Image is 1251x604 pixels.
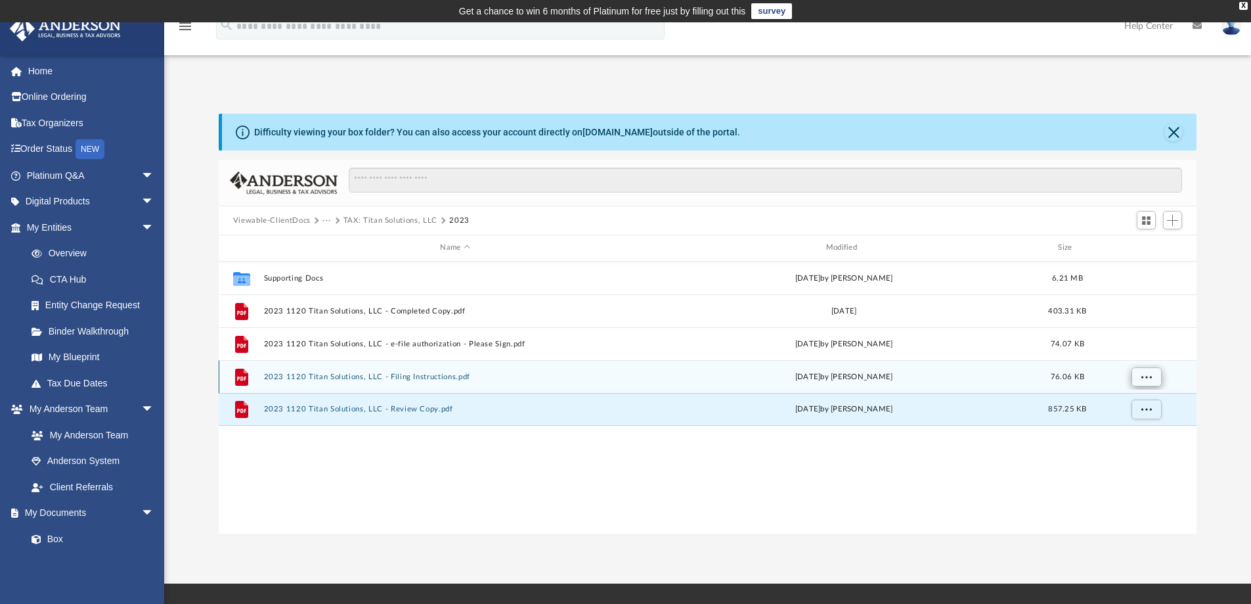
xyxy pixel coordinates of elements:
[225,242,257,254] div: id
[449,215,470,227] button: 2023
[582,127,653,137] a: [DOMAIN_NAME]
[18,370,174,396] a: Tax Due Dates
[349,168,1182,193] input: Search files and folders
[76,139,104,159] div: NEW
[1052,274,1083,281] span: 6.21 MB
[18,266,174,292] a: CTA Hub
[18,552,167,578] a: Meeting Minutes
[459,3,746,19] div: Get a chance to win 6 months of Platinum for free just by filling out this
[652,338,1035,350] div: [DATE] by [PERSON_NAME]
[1048,307,1086,314] span: 403.31 KB
[18,448,167,475] a: Anderson System
[652,272,1035,284] div: [DATE] by [PERSON_NAME]
[1051,373,1084,380] span: 76.06 KB
[141,189,167,216] span: arrow_drop_down
[652,242,1036,254] div: Modified
[9,500,167,526] a: My Documentsarrow_drop_down
[1163,211,1183,229] button: Add
[1131,367,1161,386] button: More options
[1051,340,1084,347] span: 74.07 KB
[652,404,1035,415] div: [DATE] by [PERSON_NAME]
[1164,123,1183,141] button: Close
[1099,242,1191,254] div: id
[18,344,167,371] a: My Blueprint
[1221,16,1241,35] img: User Pic
[263,242,646,254] div: Name
[6,16,125,41] img: Anderson Advisors Platinum Portal
[1137,211,1156,229] button: Switch to Grid View
[177,25,193,34] a: menu
[18,318,174,344] a: Binder Walkthrough
[652,371,1035,383] div: [DATE] by [PERSON_NAME]
[254,126,740,139] div: Difficulty viewing your box folder? You can also access your account directly on outside of the p...
[141,396,167,423] span: arrow_drop_down
[322,215,331,227] button: ···
[18,474,167,500] a: Client Referrals
[652,305,1035,317] div: [DATE]
[263,340,646,348] button: 2023 1120 Titan Solutions, LLC - e-file authorization - Please Sign.pdf
[18,241,174,267] a: Overview
[9,162,174,189] a: Platinum Q&Aarrow_drop_down
[1131,400,1161,419] button: More options
[9,396,167,423] a: My Anderson Teamarrow_drop_down
[263,307,646,315] button: 2023 1120 Titan Solutions, LLC - Completed Copy.pdf
[263,405,646,413] button: 2023 1120 Titan Solutions, LLC - Review Copy.pdf
[263,373,646,381] button: 2023 1120 Titan Solutions, LLC - Filing Instructions.pdf
[343,215,437,227] button: TAX: Titan Solutions, LLC
[751,3,792,19] a: survey
[18,422,161,448] a: My Anderson Team
[141,214,167,241] span: arrow_drop_down
[9,84,174,110] a: Online Ordering
[219,18,234,32] i: search
[9,136,174,163] a: Order StatusNEW
[177,18,193,34] i: menu
[9,214,174,241] a: My Entitiesarrow_drop_down
[263,274,646,283] button: Supporting Docs
[18,526,161,552] a: Box
[219,262,1197,534] div: grid
[141,500,167,527] span: arrow_drop_down
[141,162,167,189] span: arrow_drop_down
[9,110,174,136] a: Tax Organizers
[233,215,311,227] button: Viewable-ClientDocs
[1048,406,1086,413] span: 857.25 KB
[9,189,174,215] a: Digital Productsarrow_drop_down
[18,292,174,319] a: Entity Change Request
[9,58,174,84] a: Home
[1041,242,1093,254] div: Size
[1239,2,1248,10] div: close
